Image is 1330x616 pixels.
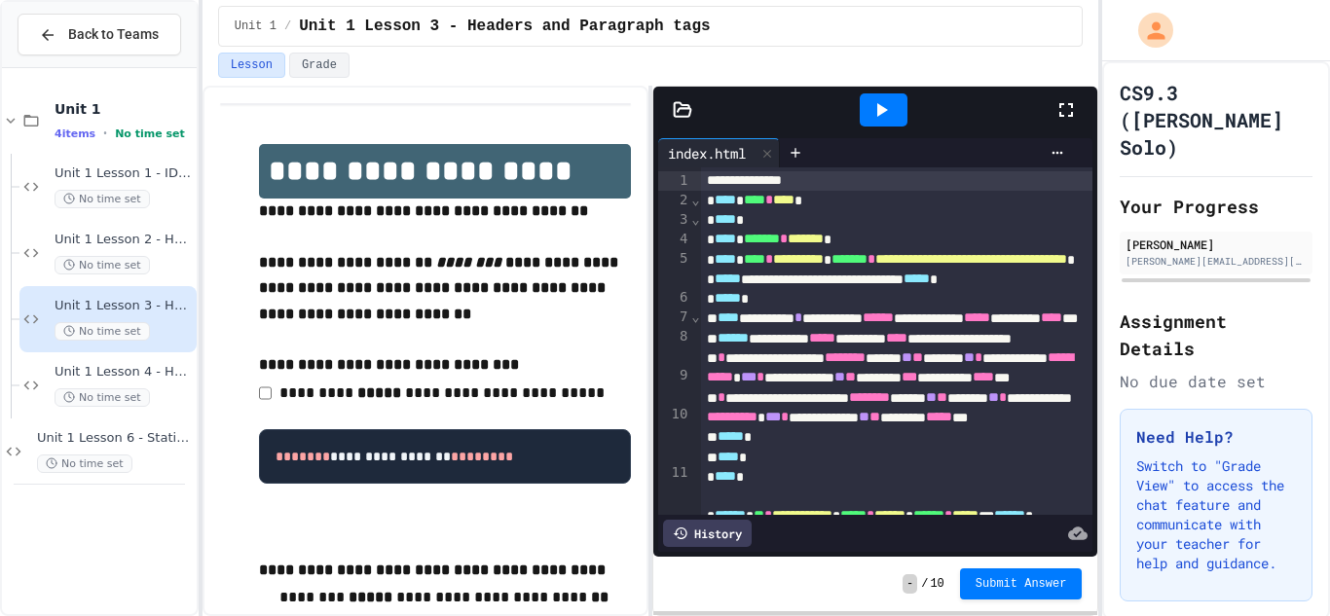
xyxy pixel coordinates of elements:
[218,53,285,78] button: Lesson
[658,143,756,163] div: index.html
[55,165,193,182] span: Unit 1 Lesson 1 - IDE Interaction
[1136,456,1296,573] p: Switch to "Grade View" to access the chat feature and communicate with your teacher for help and ...
[55,232,193,248] span: Unit 1 Lesson 2 - HTML Doc Setup
[658,210,690,230] div: 3
[690,211,700,227] span: Fold line
[55,388,150,407] span: No time set
[930,576,943,592] span: 10
[663,520,752,547] div: History
[960,568,1083,599] button: Submit Answer
[658,327,690,366] div: 8
[284,18,291,34] span: /
[690,308,700,324] span: Fold line
[55,256,150,274] span: No time set
[658,230,690,249] div: 4
[658,405,690,463] div: 10
[289,53,350,78] button: Grade
[1120,193,1312,220] h2: Your Progress
[103,126,107,141] span: •
[18,14,181,55] button: Back to Teams
[921,576,928,592] span: /
[1126,236,1307,253] div: [PERSON_NAME]
[55,100,193,118] span: Unit 1
[658,308,690,327] div: 7
[1126,254,1307,269] div: [PERSON_NAME][EMAIL_ADDRESS][PERSON_NAME][DOMAIN_NAME]
[658,288,690,308] div: 6
[658,366,690,405] div: 9
[37,454,132,473] span: No time set
[299,15,710,38] span: Unit 1 Lesson 3 - Headers and Paragraph tags
[658,171,690,191] div: 1
[1118,8,1178,53] div: My Account
[1120,370,1312,393] div: No due date set
[658,191,690,210] div: 2
[976,576,1067,592] span: Submit Answer
[55,322,150,341] span: No time set
[55,127,95,140] span: 4 items
[658,138,780,167] div: index.html
[658,249,690,288] div: 5
[1120,79,1312,161] h1: CS9.3 ([PERSON_NAME] Solo)
[68,24,159,45] span: Back to Teams
[1136,425,1296,449] h3: Need Help?
[690,192,700,207] span: Fold line
[37,430,193,447] span: Unit 1 Lesson 6 - Stations Activity
[115,127,185,140] span: No time set
[1120,308,1312,362] h2: Assignment Details
[55,298,193,314] span: Unit 1 Lesson 3 - Headers and Paragraph tags
[55,190,150,208] span: No time set
[658,463,690,522] div: 11
[903,574,917,594] span: -
[235,18,277,34] span: Unit 1
[55,364,193,380] span: Unit 1 Lesson 4 - Headlines Lab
